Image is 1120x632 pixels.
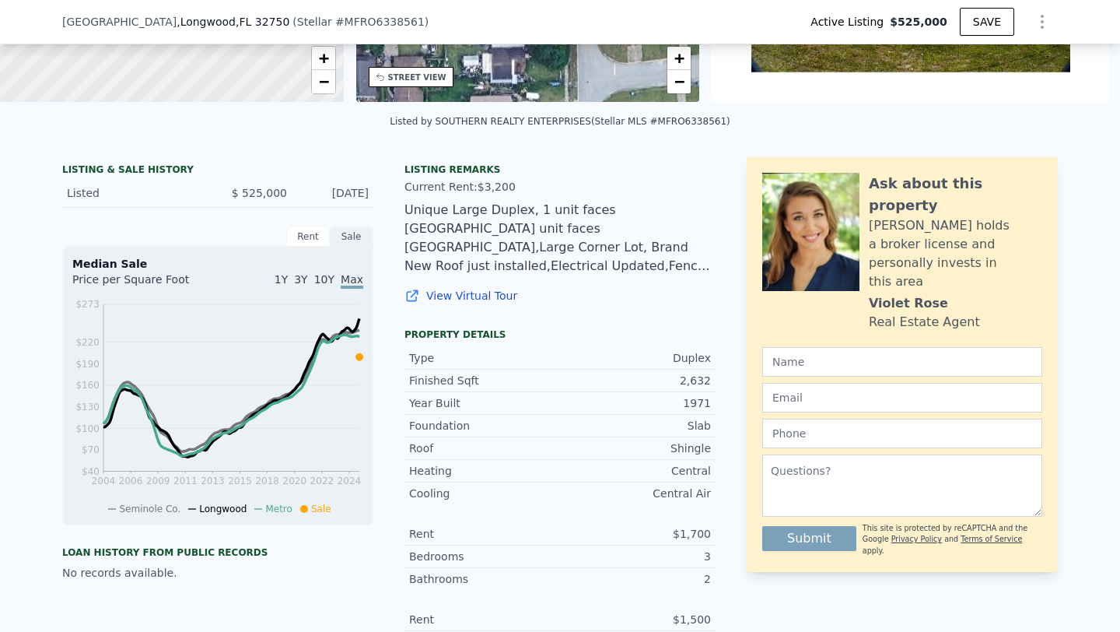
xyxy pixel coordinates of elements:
[294,273,307,286] span: 3Y
[762,526,856,551] button: Submit
[404,201,716,276] div: Unique Large Duplex, 1 unit faces [GEOGRAPHIC_DATA] unit faces [GEOGRAPHIC_DATA],Large Corner Lot...
[299,185,369,201] div: [DATE]
[255,476,279,486] tspan: 2018
[869,294,948,313] div: Violet Rose
[390,116,730,127] div: Listed by SOUTHERN REALTY ENTERPRISES (Stellar MLS #MFRO6338561)
[62,546,373,559] div: Loan history from public records
[119,504,180,514] span: Seminole Co.
[177,14,289,30] span: , Longwood
[890,14,947,30] span: $525,000
[236,16,289,28] span: , FL 32750
[330,226,373,247] div: Sale
[146,476,170,486] tspan: 2009
[404,181,478,193] span: Current Rent:
[674,72,684,91] span: −
[310,476,334,486] tspan: 2022
[560,395,711,411] div: 1971
[869,313,980,332] div: Real Estate Agent
[869,173,1042,216] div: Ask about this property
[961,535,1022,543] a: Terms of Service
[201,476,225,486] tspan: 2013
[762,347,1042,377] input: Name
[409,526,560,542] div: Rent
[810,14,890,30] span: Active Listing
[283,476,307,486] tspan: 2020
[560,463,711,479] div: Central
[409,418,560,434] div: Foundation
[560,526,711,542] div: $1,700
[199,504,247,514] span: Longwood
[869,216,1042,291] div: [PERSON_NAME] holds a broker license and personally invests in this area
[863,523,1042,557] div: This site is protected by reCAPTCHA and the Google and apply.
[560,571,711,587] div: 2
[312,70,335,93] a: Zoom out
[72,256,363,272] div: Median Sale
[1027,6,1058,37] button: Show Options
[674,48,684,68] span: +
[404,328,716,341] div: Property details
[75,359,100,370] tspan: $190
[409,395,560,411] div: Year Built
[388,72,446,83] div: STREET VIEW
[173,476,198,486] tspan: 2011
[338,476,362,486] tspan: 2024
[92,476,116,486] tspan: 2004
[409,441,560,456] div: Roof
[75,337,100,348] tspan: $220
[312,47,335,70] a: Zoom in
[72,272,218,297] div: Price per Square Foot
[667,47,691,70] a: Zoom in
[228,476,252,486] tspan: 2015
[75,380,100,391] tspan: $160
[560,486,711,501] div: Central Air
[119,476,143,486] tspan: 2006
[560,418,711,434] div: Slab
[478,181,516,193] span: $3,200
[762,419,1042,448] input: Phone
[232,187,287,199] span: $ 525,000
[404,163,716,176] div: Listing remarks
[82,444,100,455] tspan: $70
[667,70,691,93] a: Zoom out
[960,8,1014,36] button: SAVE
[297,16,332,28] span: Stellar
[82,466,100,477] tspan: $40
[75,299,100,310] tspan: $273
[560,373,711,388] div: 2,632
[311,504,331,514] span: Sale
[62,14,177,30] span: [GEOGRAPHIC_DATA]
[314,273,334,286] span: 10Y
[318,72,328,91] span: −
[62,163,373,179] div: LISTING & SALE HISTORY
[292,14,429,30] div: ( )
[409,571,560,587] div: Bathrooms
[265,504,292,514] span: Metro
[409,463,560,479] div: Heating
[62,565,373,581] div: No records available.
[75,423,100,434] tspan: $100
[891,535,942,543] a: Privacy Policy
[318,48,328,68] span: +
[75,402,100,413] tspan: $130
[560,441,711,456] div: Shingle
[409,549,560,564] div: Bedrooms
[341,273,363,289] span: Max
[762,383,1042,413] input: Email
[560,350,711,366] div: Duplex
[409,373,560,388] div: Finished Sqft
[409,612,560,627] div: Rent
[409,486,560,501] div: Cooling
[67,185,205,201] div: Listed
[560,549,711,564] div: 3
[404,288,716,304] a: View Virtual Tour
[560,612,711,627] div: $1,500
[409,350,560,366] div: Type
[275,273,288,286] span: 1Y
[335,16,425,28] span: # MFRO6338561
[286,226,330,247] div: Rent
